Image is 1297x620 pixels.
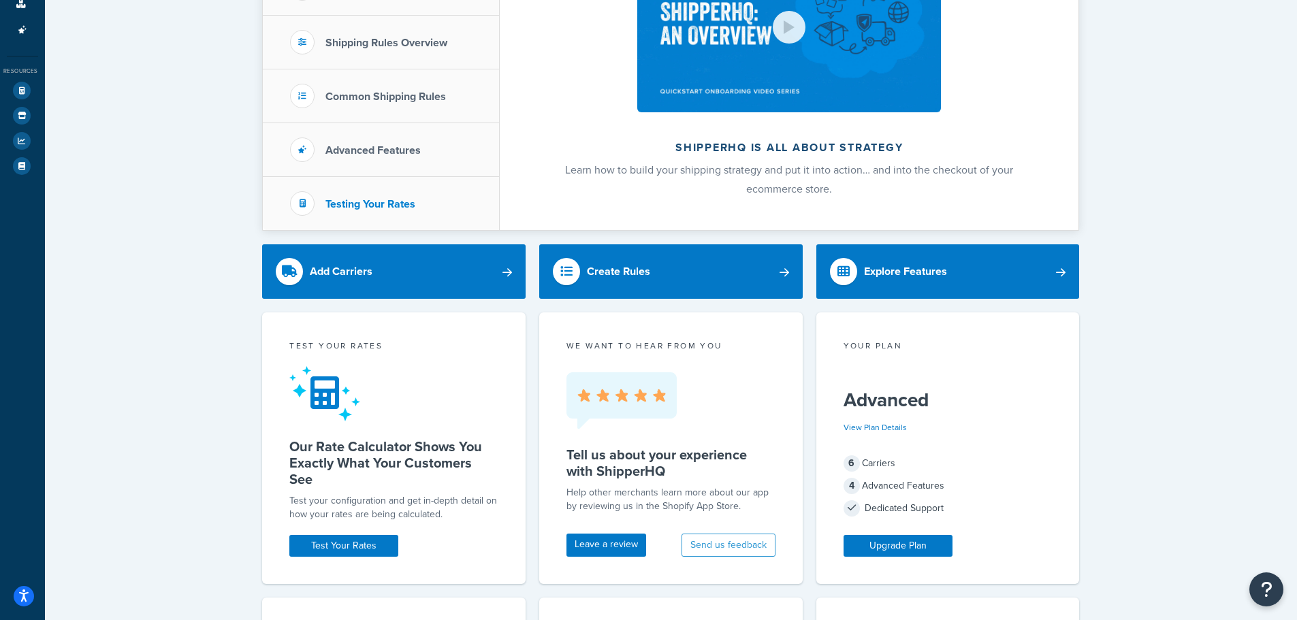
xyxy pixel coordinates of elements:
div: Test your rates [289,340,498,355]
div: Advanced Features [844,476,1053,495]
p: Help other merchants learn more about our app by reviewing us in the Shopify App Store. [566,486,775,513]
div: Explore Features [864,262,947,281]
a: Test Your Rates [289,535,398,557]
span: 4 [844,478,860,494]
span: Learn how to build your shipping strategy and put it into action… and into the checkout of your e... [565,162,1013,197]
li: Marketplace [7,103,38,128]
a: Create Rules [539,244,803,299]
h3: Advanced Features [325,144,421,157]
div: Add Carriers [310,262,372,281]
h3: Common Shipping Rules [325,91,446,103]
h5: Advanced [844,389,1053,411]
button: Open Resource Center [1249,572,1283,606]
a: Upgrade Plan [844,535,952,557]
h3: Shipping Rules Overview [325,37,447,49]
a: View Plan Details [844,421,907,434]
a: Leave a review [566,534,646,557]
h2: ShipperHQ is all about strategy [536,142,1042,154]
li: Help Docs [7,154,38,178]
div: Your Plan [844,340,1053,355]
span: 6 [844,455,860,472]
li: Advanced Features [7,18,38,43]
a: Add Carriers [262,244,526,299]
h3: Testing Your Rates [325,198,415,210]
button: Send us feedback [682,534,775,557]
h5: Tell us about your experience with ShipperHQ [566,446,775,479]
div: Carriers [844,454,1053,473]
h5: Our Rate Calculator Shows You Exactly What Your Customers See [289,438,498,487]
li: Analytics [7,129,38,153]
div: Test your configuration and get in-depth detail on how your rates are being calculated. [289,494,498,521]
a: Explore Features [816,244,1080,299]
li: Test Your Rates [7,78,38,103]
div: Dedicated Support [844,499,1053,518]
div: Create Rules [587,262,650,281]
p: we want to hear from you [566,340,775,352]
